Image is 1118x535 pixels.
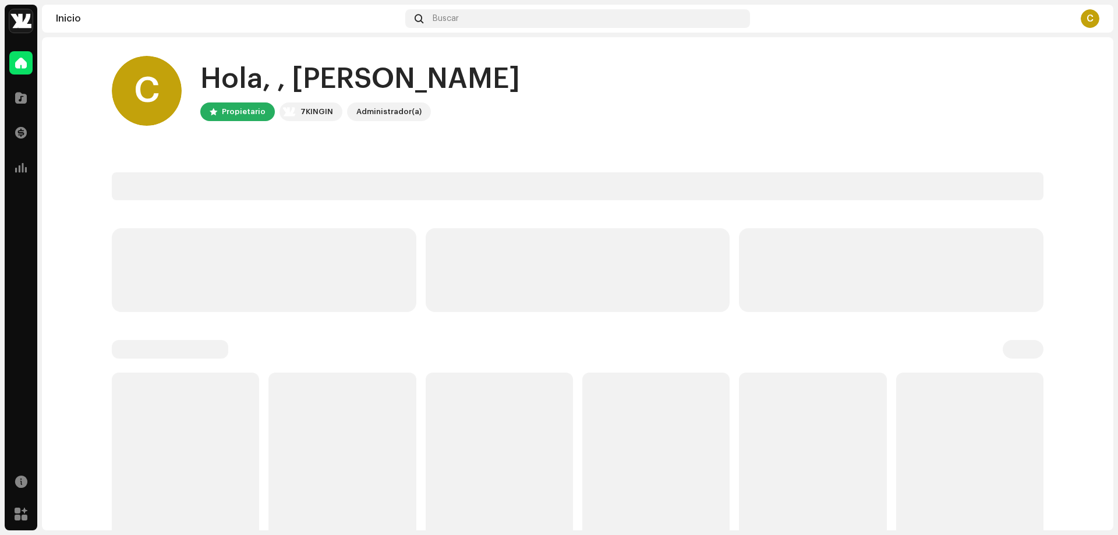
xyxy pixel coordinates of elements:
[300,105,333,119] div: 7KINGIN
[1081,9,1099,28] div: C
[433,14,459,23] span: Buscar
[200,61,520,98] div: Hola, , [PERSON_NAME]
[282,105,296,119] img: a0cb7215-512d-4475-8dcc-39c3dc2549d0
[356,105,422,119] div: Administrador(a)
[222,105,266,119] div: Propietario
[56,14,401,23] div: Inicio
[9,9,33,33] img: a0cb7215-512d-4475-8dcc-39c3dc2549d0
[112,56,182,126] div: C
